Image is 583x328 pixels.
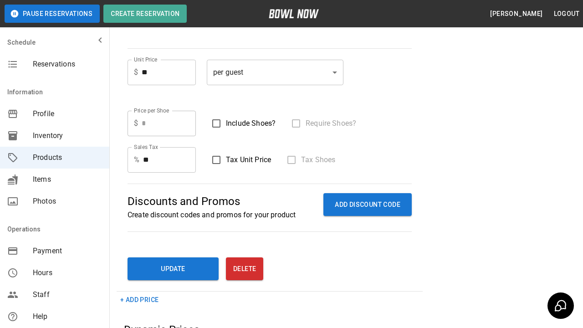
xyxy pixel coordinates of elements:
span: Inventory [33,130,102,141]
img: logo [269,9,319,18]
button: Delete [226,257,263,280]
span: Hours [33,267,102,278]
span: Tax Unit Price [226,154,271,165]
button: + Add Price [117,292,162,308]
button: Logout [550,5,583,22]
span: Tax Shoes [301,154,335,165]
div: per guest [207,60,343,85]
span: Reservations [33,59,102,70]
button: [PERSON_NAME] [486,5,546,22]
span: Products [33,152,102,163]
span: Photos [33,196,102,207]
span: Payment [33,246,102,256]
button: Pause Reservations [5,5,100,23]
p: $ [134,67,138,78]
p: Create discount codes and promos for your product [128,210,296,220]
span: Help [33,311,102,322]
p: Discounts and Promos [128,193,296,210]
span: Include Shoes? [226,118,276,129]
button: Update [128,257,219,280]
span: Items [33,174,102,185]
p: $ [134,118,138,129]
span: Require Shoes? [306,118,356,129]
span: Profile [33,108,102,119]
span: Staff [33,289,102,300]
p: % [134,154,139,165]
button: ADD DISCOUNT CODE [323,193,412,216]
button: Create Reservation [103,5,187,23]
